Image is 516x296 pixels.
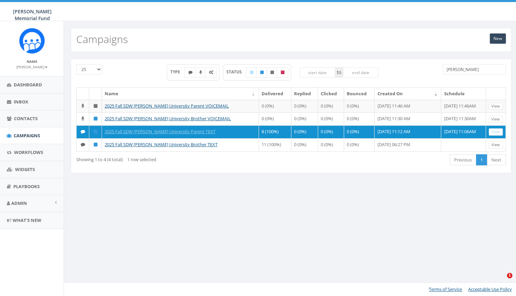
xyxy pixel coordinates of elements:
a: 2025 Fall SDW [PERSON_NAME] University Parent TEXT [105,128,215,135]
label: Draft [246,67,257,77]
i: Published [94,142,97,147]
th: Replied [291,88,318,100]
a: View [489,116,503,123]
a: Acceptable Use Policy [468,286,512,292]
a: View [489,128,503,136]
th: Bounced [344,88,374,100]
th: Created On: activate to sort column ascending [374,88,441,100]
th: Name: activate to sort column ascending [102,88,259,100]
i: Ringless Voice Mail [81,116,84,121]
small: [PERSON_NAME] [16,65,48,69]
label: Published [256,67,267,77]
td: 0 (0%) [259,112,291,125]
i: Ringless Voice Mail [81,104,84,108]
i: Unpublished [94,104,97,108]
div: Showing 1 to 4 (4 total) [76,154,249,163]
i: Text SMS [81,129,85,134]
span: TYPE [170,69,185,75]
span: Inbox [14,99,28,105]
td: [DATE] 11:06AM [441,125,486,138]
span: Workflows [14,149,43,155]
td: 0 (0%) [318,112,344,125]
td: [DATE] 11:30AM [441,112,486,125]
a: Next [487,154,506,166]
td: [DATE] 11:12 AM [374,125,441,138]
i: Unpublished [270,70,274,74]
span: [PERSON_NAME] Memorial Fund [13,8,52,22]
label: Text SMS [184,67,196,77]
i: Text SMS [81,142,85,147]
td: [DATE] 11:46AM [441,100,486,113]
a: Previous [450,154,476,166]
a: View [489,141,503,149]
th: Clicked [318,88,344,100]
td: 0 (0%) [318,138,344,151]
img: Rally_Corp_Icon.png [19,28,45,54]
td: 0 (0%) [318,125,344,138]
td: [DATE] 11:46 AM [374,100,441,113]
input: end date [343,67,379,77]
td: 0 (0%) [344,138,374,151]
a: 2025 Fall SDW [PERSON_NAME] University Brother VOICEMAIL [105,115,231,122]
a: 2025 Fall SDW [PERSON_NAME] University Parent VOICEMAIL [105,103,229,109]
td: [DATE] 11:30 AM [374,112,441,125]
span: Dashboard [14,82,42,88]
a: View [489,103,503,110]
span: What's New [13,217,41,223]
label: Archived [277,67,288,77]
span: Admin [11,200,27,206]
i: Published [94,129,97,134]
td: 0 (0%) [291,112,318,125]
td: 0 (0%) [344,125,374,138]
small: Name [27,59,37,64]
td: 0 (0%) [291,100,318,113]
label: Unpublished [266,67,277,77]
span: to [335,67,343,77]
a: Terms of Service [429,286,462,292]
span: Playbooks [13,183,40,189]
h2: Campaigns [76,33,128,45]
span: 1 [507,273,512,278]
i: Ringless Voice Mail [199,70,202,74]
td: 0 (0%) [344,100,374,113]
input: start date [300,67,335,77]
td: 8 (100%) [259,125,291,138]
i: Published [260,70,263,74]
input: Type to search [443,64,506,74]
td: 11 (100%) [259,138,291,151]
a: [PERSON_NAME] [16,64,48,70]
span: 1 row selected [127,156,156,163]
a: New [490,33,506,44]
td: 0 (0%) [291,138,318,151]
td: 0 (0%) [344,112,374,125]
a: 2025 Fall SDW [PERSON_NAME] University Brother TEXT [105,141,217,147]
span: Contacts [14,115,38,122]
th: Schedule [441,88,486,100]
label: Automated Message [205,67,217,77]
td: 0 (0%) [318,100,344,113]
i: Published [94,116,97,121]
th: Delivered [259,88,291,100]
td: [DATE] 06:27 PM [374,138,441,151]
span: Campaigns [14,132,40,139]
a: 1 [476,154,487,166]
i: Draft [250,70,253,74]
label: Ringless Voice Mail [195,67,206,77]
i: Automated Message [209,70,213,74]
span: Widgets [15,166,35,172]
span: STATUS [226,69,246,75]
i: Text SMS [188,70,192,74]
td: 0 (0%) [259,100,291,113]
iframe: Intercom live chat [493,273,509,289]
td: 0 (0%) [291,125,318,138]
